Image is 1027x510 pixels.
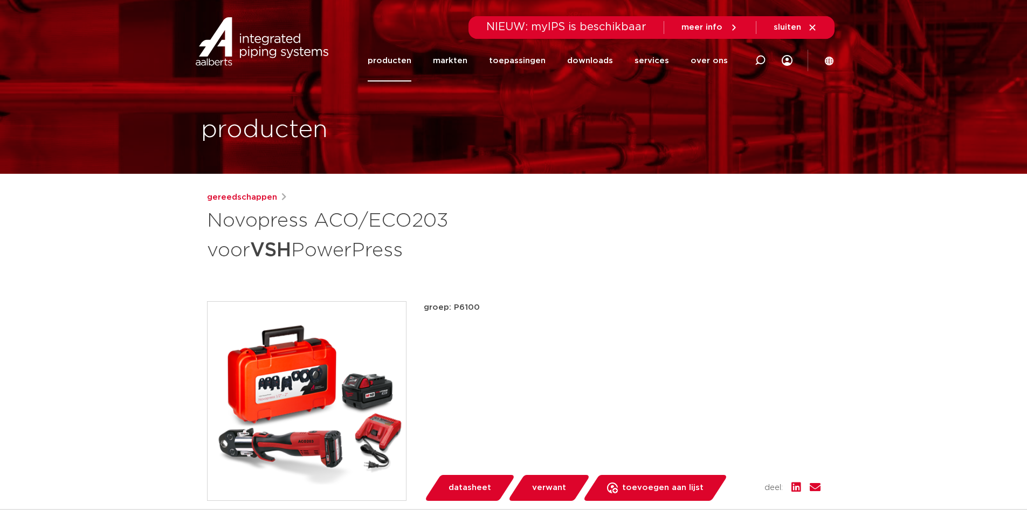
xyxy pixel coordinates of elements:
nav: Menu [368,40,728,81]
span: sluiten [774,23,801,31]
img: Product Image for Novopress ACO/ECO203 voor VSH PowerPress [208,302,406,500]
a: over ons [691,40,728,81]
a: verwant [507,475,590,501]
a: gereedschappen [207,191,277,204]
span: NIEUW: myIPS is beschikbaar [486,22,646,32]
span: deel: [764,481,783,494]
a: services [635,40,669,81]
a: sluiten [774,23,817,32]
a: toepassingen [489,40,546,81]
h1: producten [201,113,328,147]
a: meer info [681,23,739,32]
a: producten [368,40,411,81]
strong: VSH [250,241,291,260]
span: verwant [532,479,566,497]
h1: Novopress ACO/ECO203 voor PowerPress [207,208,612,267]
a: markten [433,40,467,81]
span: meer info [681,23,722,31]
p: groep: P6100 [424,301,821,314]
a: datasheet [424,475,515,501]
span: datasheet [449,479,491,497]
span: toevoegen aan lijst [622,479,704,497]
a: downloads [567,40,613,81]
